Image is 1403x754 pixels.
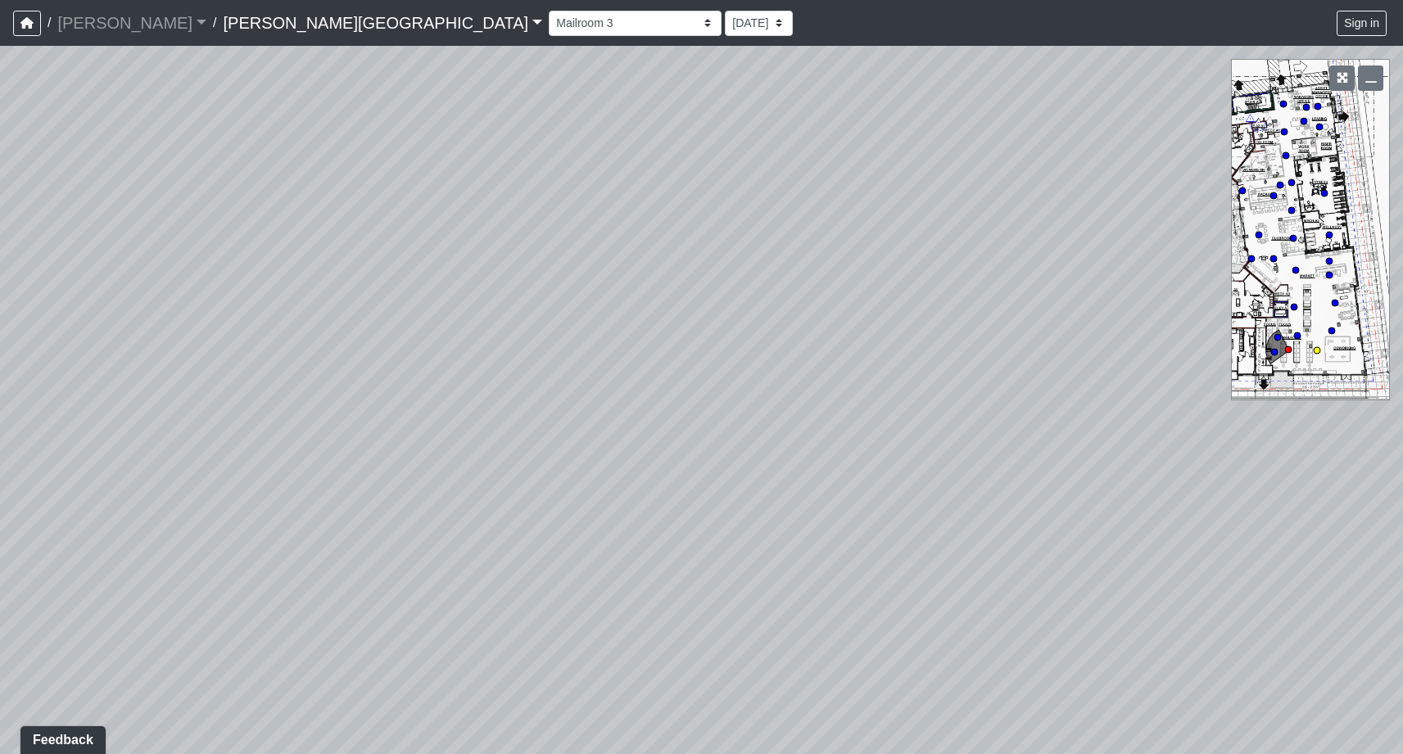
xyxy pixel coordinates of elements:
[1337,11,1387,36] button: Sign in
[41,7,57,39] span: /
[206,7,223,39] span: /
[12,721,109,754] iframe: Ybug feedback widget
[57,7,206,39] a: [PERSON_NAME]
[223,7,542,39] a: [PERSON_NAME][GEOGRAPHIC_DATA]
